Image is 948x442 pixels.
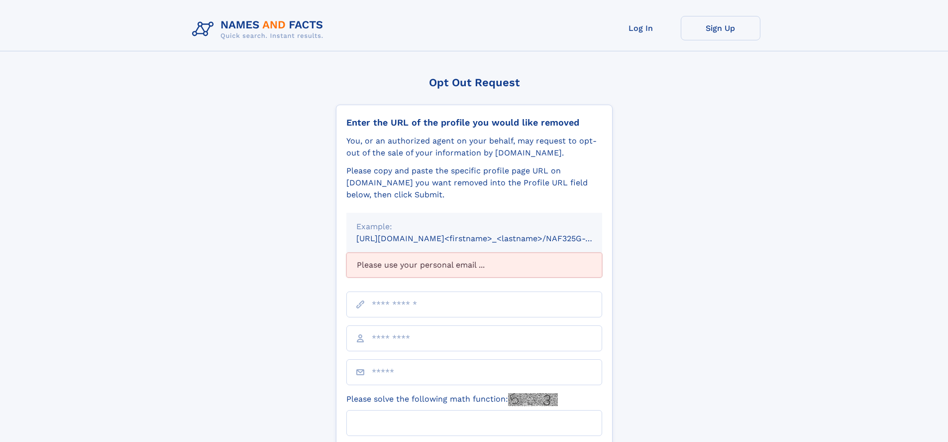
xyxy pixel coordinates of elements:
div: Please copy and paste the specific profile page URL on [DOMAIN_NAME] you want removed into the Pr... [346,165,602,201]
small: [URL][DOMAIN_NAME]<firstname>_<lastname>/NAF325G-xxxxxxxx [356,234,621,243]
div: Please use your personal email ... [346,253,602,278]
a: Sign Up [681,16,760,40]
label: Please solve the following math function: [346,393,558,406]
div: You, or an authorized agent on your behalf, may request to opt-out of the sale of your informatio... [346,135,602,159]
div: Opt Out Request [336,76,613,89]
img: Logo Names and Facts [188,16,331,43]
div: Enter the URL of the profile you would like removed [346,117,602,128]
a: Log In [601,16,681,40]
div: Example: [356,221,592,233]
